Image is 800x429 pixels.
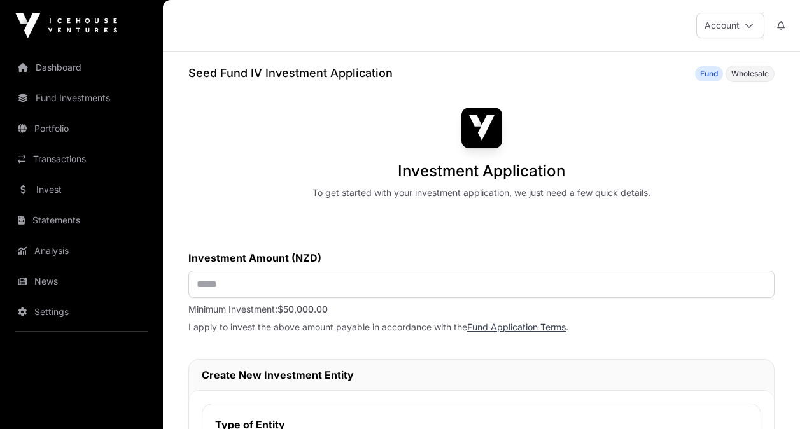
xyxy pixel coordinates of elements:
[467,321,566,332] a: Fund Application Terms
[461,108,502,148] img: Seed Fund IV
[10,176,153,204] a: Invest
[736,368,800,429] iframe: Chat Widget
[188,321,775,334] p: I apply to invest the above amount payable in accordance with the .
[10,298,153,326] a: Settings
[188,64,393,82] h1: Seed Fund IV Investment Application
[10,145,153,173] a: Transactions
[10,267,153,295] a: News
[15,13,117,38] img: Icehouse Ventures Logo
[202,367,761,383] h2: Create New Investment Entity
[277,304,328,314] span: $50,000.00
[696,13,764,38] button: Account
[10,237,153,265] a: Analysis
[700,69,718,79] span: Fund
[312,186,650,199] div: To get started with your investment application, we just need a few quick details.
[10,115,153,143] a: Portfolio
[398,161,565,181] h1: Investment Application
[10,53,153,81] a: Dashboard
[731,69,769,79] span: Wholesale
[10,206,153,234] a: Statements
[10,84,153,112] a: Fund Investments
[188,303,775,316] p: Minimum Investment:
[188,250,775,265] label: Investment Amount (NZD)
